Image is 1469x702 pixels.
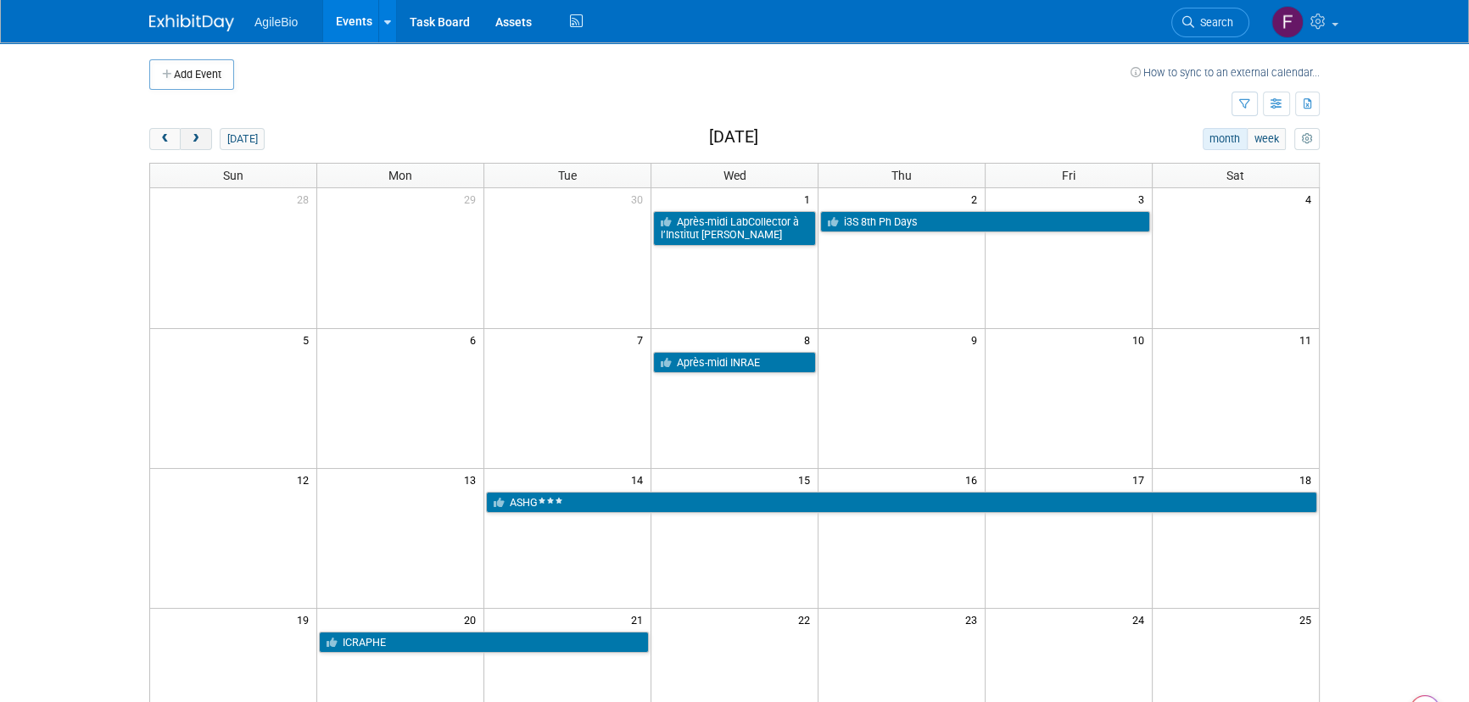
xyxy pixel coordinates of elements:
span: 13 [462,469,483,490]
a: How to sync to an external calendar... [1131,66,1320,79]
span: 2 [969,188,985,209]
span: 4 [1304,188,1319,209]
span: 23 [964,609,985,630]
span: 14 [629,469,651,490]
span: Sat [1226,169,1244,182]
span: Thu [891,169,912,182]
span: 16 [964,469,985,490]
img: Fouad Batel [1271,6,1304,38]
a: Search [1171,8,1249,37]
span: 15 [796,469,818,490]
button: next [180,128,211,150]
span: 20 [462,609,483,630]
span: 7 [635,329,651,350]
img: ExhibitDay [149,14,234,31]
span: 9 [969,329,985,350]
a: Après-midi INRAE [653,352,816,374]
span: 8 [802,329,818,350]
span: 28 [295,188,316,209]
span: 1 [802,188,818,209]
span: Mon [388,169,412,182]
i: Personalize Calendar [1301,134,1312,145]
span: 18 [1298,469,1319,490]
span: Tue [558,169,577,182]
button: Add Event [149,59,234,90]
button: week [1247,128,1286,150]
span: 25 [1298,609,1319,630]
span: 21 [629,609,651,630]
span: 12 [295,469,316,490]
button: prev [149,128,181,150]
span: 19 [295,609,316,630]
button: month [1203,128,1248,150]
span: 11 [1298,329,1319,350]
span: 22 [796,609,818,630]
a: i3S 8th Ph Days [820,211,1150,233]
span: 29 [462,188,483,209]
h2: [DATE] [709,128,758,147]
span: Search [1194,16,1233,29]
a: ASHG [486,492,1317,514]
span: Wed [723,169,746,182]
span: Fri [1062,169,1075,182]
span: AgileBio [254,15,298,29]
span: 17 [1131,469,1152,490]
span: 5 [301,329,316,350]
span: 10 [1131,329,1152,350]
span: 3 [1137,188,1152,209]
span: 30 [629,188,651,209]
span: Sun [223,169,243,182]
button: myCustomButton [1294,128,1320,150]
a: Après-midi LabCollector à l’Institut [PERSON_NAME] [653,211,816,246]
span: 6 [468,329,483,350]
span: 24 [1131,609,1152,630]
a: ICRAPHE [319,632,649,654]
button: [DATE] [220,128,265,150]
